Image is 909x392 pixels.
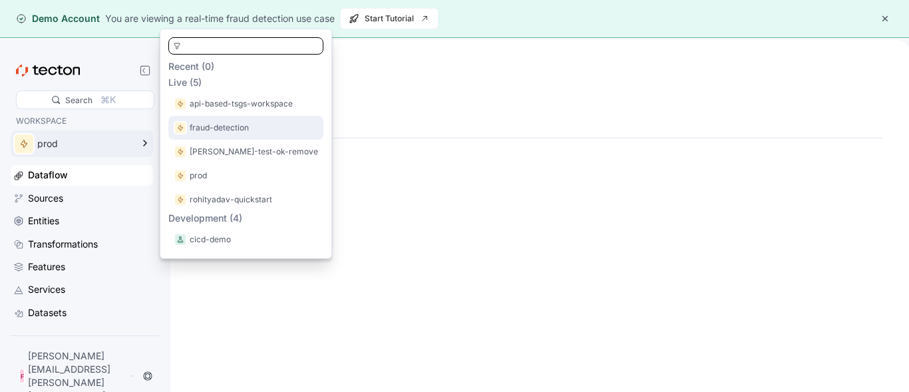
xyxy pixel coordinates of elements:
[190,97,293,110] p: api-based-tsgs-workspace
[65,94,92,106] div: Search
[11,234,153,254] a: Transformations
[190,121,249,134] p: fraud-detection
[28,168,68,182] div: Dataflow
[28,237,98,252] div: Transformations
[28,282,65,297] div: Services
[168,76,323,89] p: Live (5)
[28,191,63,206] div: Sources
[190,193,272,206] p: rohityadav-quickstart
[11,165,153,185] a: Dataflow
[37,139,132,148] div: prod
[100,93,116,107] div: ⌘K
[28,214,59,228] div: Entities
[190,145,318,158] p: [PERSON_NAME]-test-ok-remove
[11,211,153,231] a: Entities
[340,8,439,29] button: Start Tutorial
[16,91,154,109] div: Search⌘K
[28,260,65,274] div: Features
[11,257,153,277] a: Features
[190,169,207,182] p: prod
[168,212,323,225] p: Development (4)
[28,305,67,320] div: Datasets
[105,11,335,26] div: You are viewing a real-time fraud detection use case
[16,114,148,128] p: WORKSPACE
[349,9,430,29] span: Start Tutorial
[19,368,25,384] div: F
[168,60,323,73] p: Recent (0)
[11,188,153,208] a: Sources
[11,280,153,299] a: Services
[11,303,153,323] a: Datasets
[190,233,231,246] p: cicd-demo
[16,12,100,25] div: Demo Account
